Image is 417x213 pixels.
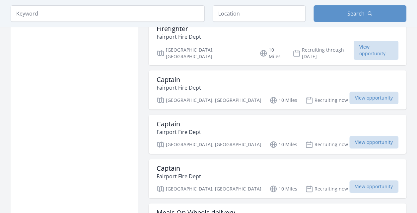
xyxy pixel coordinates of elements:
[354,41,398,60] span: View opportunity
[157,47,251,60] p: [GEOGRAPHIC_DATA], [GEOGRAPHIC_DATA]
[305,96,348,104] p: Recruiting now
[157,164,201,172] h3: Captain
[157,25,201,33] h3: Firefighter
[269,141,297,149] p: 10 Miles
[313,5,406,22] button: Search
[157,120,201,128] h3: Captain
[305,141,348,149] p: Recruiting now
[149,159,406,198] a: Captain Fairport Fire Dept [GEOGRAPHIC_DATA], [GEOGRAPHIC_DATA] 10 Miles Recruiting now View oppo...
[11,5,205,22] input: Keyword
[157,84,201,92] p: Fairport Fire Dept
[149,70,406,109] a: Captain Fairport Fire Dept [GEOGRAPHIC_DATA], [GEOGRAPHIC_DATA] 10 Miles Recruiting now View oppo...
[157,185,261,193] p: [GEOGRAPHIC_DATA], [GEOGRAPHIC_DATA]
[157,128,201,136] p: Fairport Fire Dept
[157,76,201,84] h3: Captain
[149,115,406,154] a: Captain Fairport Fire Dept [GEOGRAPHIC_DATA], [GEOGRAPHIC_DATA] 10 Miles Recruiting now View oppo...
[157,141,261,149] p: [GEOGRAPHIC_DATA], [GEOGRAPHIC_DATA]
[149,20,406,65] a: Firefighter Fairport Fire Dept [GEOGRAPHIC_DATA], [GEOGRAPHIC_DATA] 10 Miles Recruiting through [...
[349,136,398,149] span: View opportunity
[347,10,365,18] span: Search
[293,47,354,60] p: Recruiting through [DATE]
[157,33,201,41] p: Fairport Fire Dept
[259,47,285,60] p: 10 Miles
[157,172,201,180] p: Fairport Fire Dept
[349,92,398,104] span: View opportunity
[305,185,348,193] p: Recruiting now
[269,96,297,104] p: 10 Miles
[349,180,398,193] span: View opportunity
[269,185,297,193] p: 10 Miles
[157,96,261,104] p: [GEOGRAPHIC_DATA], [GEOGRAPHIC_DATA]
[213,5,306,22] input: Location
